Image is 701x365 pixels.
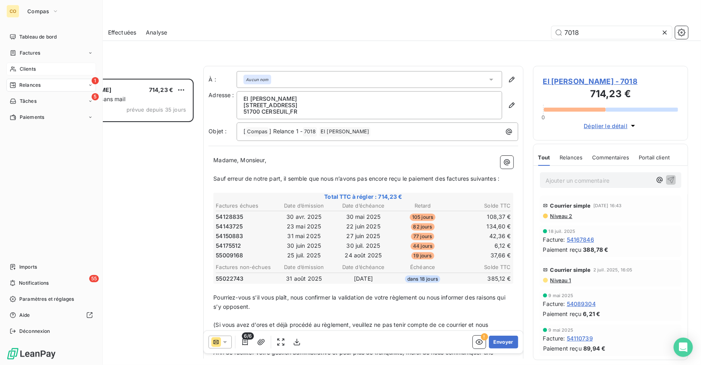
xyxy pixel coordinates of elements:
span: Analyse [146,29,167,37]
span: Relances [19,82,41,89]
td: 22 juin 2025 [334,222,393,231]
span: 18 juil. 2025 [549,229,576,234]
th: Date d’échéance [334,263,393,271]
th: Factures non-échues [215,263,274,271]
span: 5 [92,93,99,100]
span: Déconnexion [19,328,50,335]
span: 105 jours [410,214,435,221]
span: 44 jours [411,243,435,250]
td: 55022743 [215,274,274,283]
span: 89,94 € [583,344,605,353]
span: 55009168 [216,251,243,259]
span: Facture : [543,334,565,343]
h3: 714,23 € [543,87,678,103]
span: Pourriez-vous s’il vous plaît, nous confirmer la validation de votre règlement ou nous informer d... [213,294,507,310]
span: Madame, Monsieur, [213,157,266,163]
label: À : [208,75,237,84]
span: EI [PERSON_NAME] [319,127,370,137]
div: CO [6,5,19,18]
span: Effectuées [108,29,137,37]
img: Logo LeanPay [6,347,56,360]
span: Niveau 1 [550,277,571,283]
span: 0 [542,114,545,120]
th: Date d’émission [275,263,333,271]
td: 30 mai 2025 [334,212,393,221]
span: Paiement reçu [543,310,582,318]
td: 134,60 € [453,222,511,231]
span: [DATE] 16:43 [593,203,622,208]
span: 54150883 [216,232,243,240]
span: 6/6 [242,332,254,340]
span: Facture : [543,235,565,244]
th: Solde TTC [453,263,511,271]
span: Paiement reçu [543,245,582,254]
span: 54175512 [216,242,241,250]
td: 6,12 € [453,241,511,250]
button: Envoyer [489,336,518,349]
span: Objet : [208,128,227,135]
td: 25 juil. 2025 [275,251,333,260]
span: 7018 [303,127,317,137]
span: Factures [20,49,40,57]
span: Relances [560,154,582,161]
span: Adresse : [208,92,234,98]
td: 385,12 € [453,274,511,283]
span: 388,78 € [583,245,609,254]
span: EI [PERSON_NAME] - 7018 [543,76,678,87]
td: 108,37 € [453,212,511,221]
td: [DATE] [334,274,393,283]
span: Notifications [19,279,49,287]
span: 54089304 [567,300,596,308]
td: 31 mai 2025 [275,232,333,241]
span: 54143725 [216,222,243,230]
span: 9 mai 2025 [549,328,574,332]
span: Portail client [639,154,670,161]
a: Aide [6,309,96,322]
span: Total TTC à régler : 714,23 € [215,193,512,201]
span: Niveau 2 [550,213,572,219]
span: Compas [246,127,269,137]
span: Tout [538,154,550,161]
button: Déplier le détail [582,121,640,131]
p: [STREET_ADDRESS] [243,102,495,108]
td: 42,36 € [453,232,511,241]
span: Commentaires [593,154,629,161]
span: [ [243,128,245,135]
span: Paiement reçu [543,344,582,353]
span: Clients [20,65,36,73]
th: Date d’émission [275,202,333,210]
em: Aucun nom [246,77,268,82]
span: 714,23 € [149,86,173,93]
td: 30 juil. 2025 [334,241,393,250]
span: Facture : [543,300,565,308]
span: Tâches [20,98,37,105]
div: Open Intercom Messenger [674,338,693,357]
p: 51700 CERSEUIL , FR [243,108,495,115]
span: 9 mai 2025 [549,293,574,298]
span: 82 jours [411,223,435,230]
span: Déplier le détail [584,122,628,130]
span: 77 jours [411,233,434,240]
span: Imports [19,263,37,271]
span: Courrier simple [550,267,591,273]
span: Tableau de bord [19,33,57,41]
span: 54110739 [567,334,593,343]
span: 55 [89,275,99,282]
span: 19 jours [411,252,434,259]
span: 1 [92,77,99,84]
span: 2 juil. 2025, 16:05 [593,267,633,272]
span: dans 18 jours [405,275,440,283]
td: 24 août 2025 [334,251,393,260]
th: Retard [393,202,452,210]
th: Échéance [393,263,452,271]
td: 30 juin 2025 [275,241,333,250]
span: Aide [19,312,30,319]
span: 54167846 [567,235,594,244]
td: 27 juin 2025 [334,232,393,241]
span: Compas [27,8,49,14]
th: Solde TTC [453,202,511,210]
input: Rechercher [552,26,672,39]
span: Paramètres et réglages [19,296,74,303]
span: Courrier simple [550,202,591,209]
span: ] Relance 1 - [269,128,302,135]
